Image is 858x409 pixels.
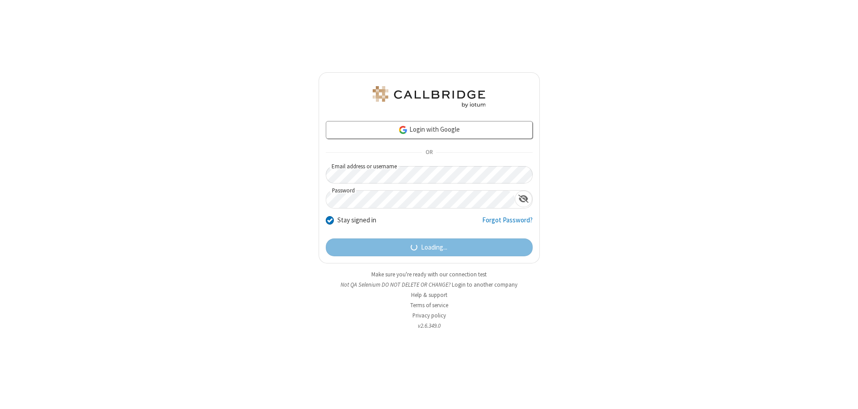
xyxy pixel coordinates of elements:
a: Help & support [411,291,447,299]
img: google-icon.png [398,125,408,135]
img: QA Selenium DO NOT DELETE OR CHANGE [371,86,487,108]
span: Loading... [421,242,447,253]
label: Stay signed in [337,215,376,225]
span: OR [422,146,436,159]
a: Login with Google [326,121,533,139]
button: Loading... [326,238,533,256]
input: Email address or username [326,166,533,184]
a: Make sure you're ready with our connection test [371,271,487,278]
div: Show password [515,191,532,207]
input: Password [326,191,515,208]
li: v2.6.349.0 [319,321,540,330]
a: Terms of service [410,301,448,309]
a: Forgot Password? [482,215,533,232]
li: Not QA Selenium DO NOT DELETE OR CHANGE? [319,280,540,289]
a: Privacy policy [412,312,446,319]
button: Login to another company [452,280,517,289]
